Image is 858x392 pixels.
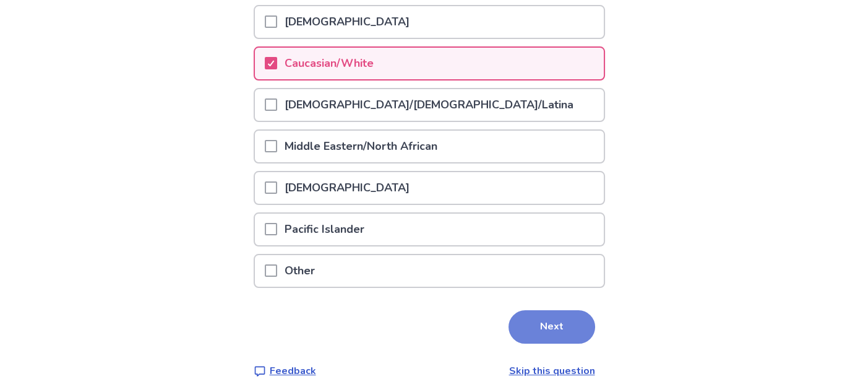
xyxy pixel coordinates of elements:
p: Caucasian/White [277,48,381,79]
button: Next [508,310,595,344]
p: Pacific Islander [277,214,372,245]
p: [DEMOGRAPHIC_DATA]/[DEMOGRAPHIC_DATA]/Latina [277,89,581,121]
a: Feedback [254,364,316,378]
p: [DEMOGRAPHIC_DATA] [277,6,417,38]
p: Other [277,255,322,287]
p: Feedback [270,364,316,378]
a: Skip this question [509,364,595,378]
p: Middle Eastern/North African [277,131,445,162]
p: [DEMOGRAPHIC_DATA] [277,172,417,204]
